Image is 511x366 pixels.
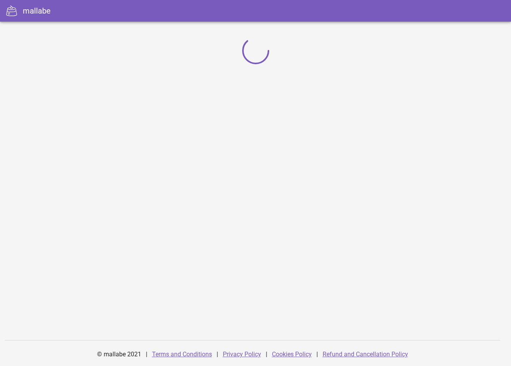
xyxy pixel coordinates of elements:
[323,351,408,358] a: Refund and Cancellation Policy
[146,345,147,364] div: |
[223,351,261,358] a: Privacy Policy
[92,345,146,364] div: © mallabe 2021
[316,345,318,364] div: |
[266,345,267,364] div: |
[217,345,218,364] div: |
[152,351,212,358] a: Terms and Conditions
[272,351,312,358] a: Cookies Policy
[23,5,51,17] div: mallabe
